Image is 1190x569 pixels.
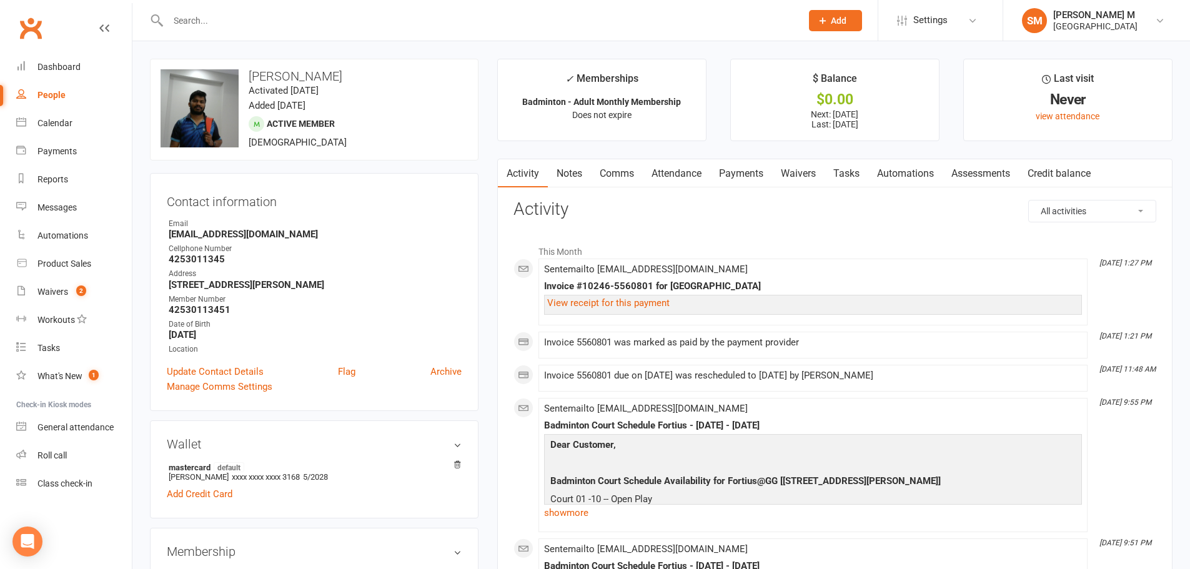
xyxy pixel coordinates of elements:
div: Open Intercom Messenger [12,527,42,557]
button: Add [809,10,862,31]
h3: Membership [167,545,462,558]
a: Manage Comms Settings [167,379,272,394]
h3: Activity [513,200,1156,219]
a: Credit balance [1019,159,1099,188]
div: Invoice 5560801 due on [DATE] was rescheduled to [DATE] by [PERSON_NAME] [544,370,1082,381]
h3: Contact information [167,190,462,209]
a: view attendance [1036,111,1099,121]
i: [DATE] 9:51 PM [1099,538,1151,547]
div: Messages [37,202,77,212]
span: Does not expire [572,110,632,120]
li: [PERSON_NAME] [167,460,462,483]
a: Tasks [16,334,132,362]
strong: [DATE] [169,329,462,340]
span: Dear Customer, [550,439,616,450]
div: $ Balance [813,71,857,93]
span: Sent email to [EMAIL_ADDRESS][DOMAIN_NAME] [544,403,748,414]
a: People [16,81,132,109]
span: Active member [267,119,335,129]
strong: 42530113451 [169,304,462,315]
div: People [37,90,66,100]
a: Archive [430,364,462,379]
div: Tasks [37,343,60,353]
a: Messages [16,194,132,222]
div: Address [169,268,462,280]
strong: [STREET_ADDRESS][PERSON_NAME] [169,279,462,290]
div: General attendance [37,422,114,432]
div: Calendar [37,118,72,128]
strong: 4253011345 [169,254,462,265]
a: Class kiosk mode [16,470,132,498]
time: Activated [DATE] [249,85,319,96]
div: Roll call [37,450,67,460]
div: Class check-in [37,478,92,488]
span: default [214,462,244,472]
i: [DATE] 11:48 AM [1099,365,1156,374]
li: This Month [513,239,1156,259]
div: Invoice #10246-5560801 for [GEOGRAPHIC_DATA] [544,281,1082,292]
a: show more [544,504,1082,522]
a: Payments [710,159,772,188]
a: Notes [548,159,591,188]
i: [DATE] 1:27 PM [1099,259,1151,267]
a: Flag [338,364,355,379]
div: Email [169,218,462,230]
span: 2 [76,285,86,296]
a: Waivers [772,159,825,188]
h3: [PERSON_NAME] [161,69,468,83]
h3: Wallet [167,437,462,451]
div: [PERSON_NAME] M [1053,9,1138,21]
a: Automations [868,159,943,188]
time: Added [DATE] [249,100,305,111]
span: xxxx xxxx xxxx 3168 [232,472,300,482]
div: Workouts [37,315,75,325]
a: Tasks [825,159,868,188]
div: Never [975,93,1161,106]
div: Last visit [1042,71,1094,93]
span: Sent email to [EMAIL_ADDRESS][DOMAIN_NAME] [544,543,748,555]
strong: [EMAIL_ADDRESS][DOMAIN_NAME] [169,229,462,240]
a: Add Credit Card [167,487,232,502]
i: ✓ [565,73,573,85]
div: Dashboard [37,62,81,72]
a: Waivers 2 [16,278,132,306]
div: Location [169,344,462,355]
a: Payments [16,137,132,166]
div: Badminton Court Schedule Fortius - [DATE] - [DATE] [544,420,1082,431]
div: Product Sales [37,259,91,269]
span: Badminton Court Schedule Availability for Fortius@GG [[STREET_ADDRESS][PERSON_NAME]] [550,475,941,487]
div: Invoice 5560801 was marked as paid by the payment provider [544,337,1082,348]
a: Calendar [16,109,132,137]
span: 5/2028 [303,472,328,482]
strong: mastercard [169,462,455,472]
a: Comms [591,159,643,188]
div: Payments [37,146,77,156]
input: Search... [164,12,793,29]
a: Clubworx [15,12,46,44]
div: Memberships [565,71,638,94]
span: [DEMOGRAPHIC_DATA] [249,137,347,148]
a: Product Sales [16,250,132,278]
a: What's New1 [16,362,132,390]
strong: Badminton - Adult Monthly Membership [522,97,681,107]
a: Roll call [16,442,132,470]
a: General attendance kiosk mode [16,413,132,442]
div: SM [1022,8,1047,33]
div: $0.00 [742,93,928,106]
a: Workouts [16,306,132,334]
div: Automations [37,230,88,240]
div: Waivers [37,287,68,297]
a: Update Contact Details [167,364,264,379]
div: Member Number [169,294,462,305]
span: 1 [89,370,99,380]
p: Next: [DATE] Last: [DATE] [742,109,928,129]
a: Dashboard [16,53,132,81]
div: Reports [37,174,68,184]
a: Activity [498,159,548,188]
a: Automations [16,222,132,250]
span: Add [831,16,846,26]
a: Attendance [643,159,710,188]
img: image1749169834.png [161,69,239,147]
i: [DATE] 9:55 PM [1099,398,1151,407]
div: [GEOGRAPHIC_DATA] [1053,21,1138,32]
